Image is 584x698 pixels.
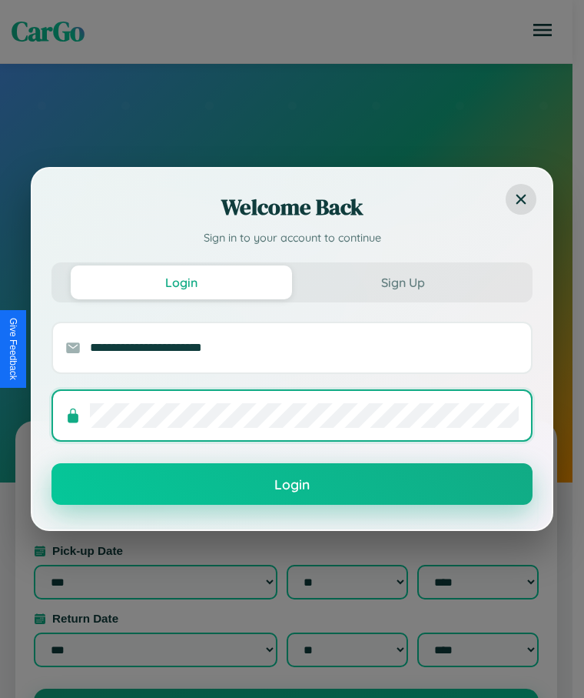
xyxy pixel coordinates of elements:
p: Sign in to your account to continue [51,230,533,247]
button: Login [71,266,292,299]
div: Give Feedback [8,318,18,380]
button: Login [51,463,533,505]
h2: Welcome Back [51,192,533,222]
button: Sign Up [292,266,513,299]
